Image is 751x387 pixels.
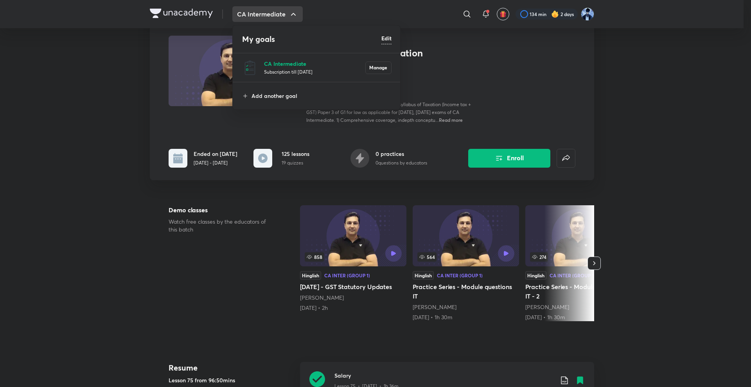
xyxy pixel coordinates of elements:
[381,34,392,42] h6: Edit
[264,60,365,68] p: CA Intermediate
[242,33,381,45] h4: My goals
[242,60,258,76] img: CA Intermediate
[264,68,365,76] p: Subscription till [DATE]
[365,61,392,74] button: Manage
[252,92,392,100] p: Add another goal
